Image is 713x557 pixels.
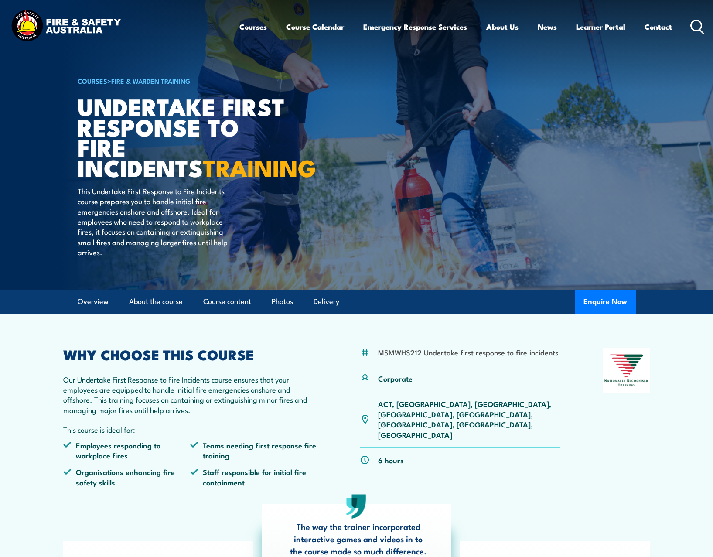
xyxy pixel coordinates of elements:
a: Emergency Response Services [363,15,467,38]
a: News [538,15,557,38]
a: About Us [486,15,519,38]
h6: > [78,75,293,86]
a: Fire & Warden Training [111,76,191,85]
li: MSMWHS212 Undertake first response to fire incidents [378,347,558,357]
h2: WHY CHOOSE THIS COURSE [63,348,318,360]
a: COURSES [78,76,107,85]
a: Photos [272,290,293,313]
a: Contact [645,15,672,38]
li: Organisations enhancing fire safety skills [63,467,191,487]
li: Teams needing first response fire training [190,440,317,461]
a: Delivery [314,290,339,313]
a: Courses [239,15,267,38]
a: Learner Portal [576,15,625,38]
p: This Undertake First Response to Fire Incidents course prepares you to handle initial fire emerge... [78,186,237,257]
p: ACT, [GEOGRAPHIC_DATA], [GEOGRAPHIC_DATA], [GEOGRAPHIC_DATA], [GEOGRAPHIC_DATA], [GEOGRAPHIC_DATA... [378,399,561,440]
img: Nationally Recognised Training logo. [603,348,650,393]
a: Overview [78,290,109,313]
p: This course is ideal for: [63,424,318,434]
a: About the course [129,290,183,313]
strong: TRAINING [203,149,316,185]
button: Enquire Now [575,290,636,314]
p: Corporate [378,373,413,383]
p: Our Undertake First Response to Fire Incidents course ensures that your employees are equipped to... [63,374,318,415]
li: Staff responsible for initial fire containment [190,467,317,487]
li: Employees responding to workplace fires [63,440,191,461]
a: Course content [203,290,251,313]
a: Course Calendar [286,15,344,38]
h1: Undertake First Response to Fire Incidents [78,96,293,178]
p: 6 hours [378,455,404,465]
